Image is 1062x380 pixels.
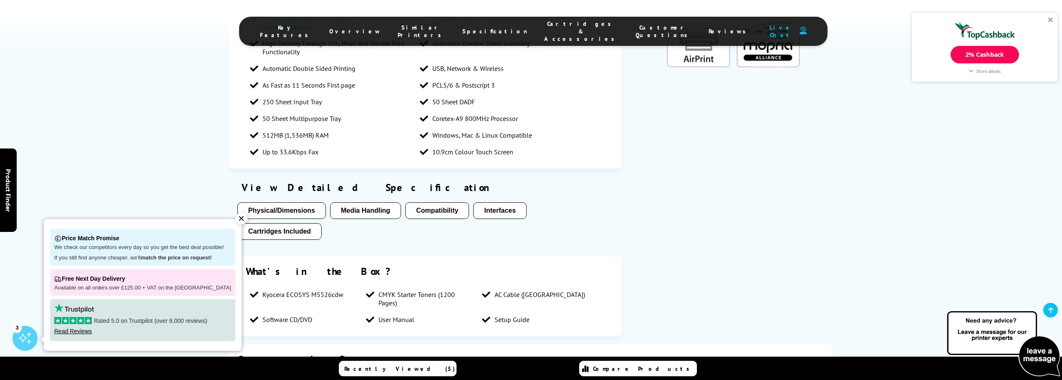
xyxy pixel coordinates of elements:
[767,24,795,39] span: Live Chat
[54,303,94,313] img: trustpilot rating
[945,310,1062,378] img: Open Live Chat window
[473,202,527,219] button: Interfaces
[54,254,231,262] p: If you still find anyone cheaper, we'll
[54,273,231,284] p: Free Next Day Delivery
[432,131,532,139] span: Windows, Mac & Linux Compatible
[494,290,585,299] span: AC Cable ([GEOGRAPHIC_DATA])
[237,353,825,366] div: Compare the Range
[398,24,446,39] span: Similar Printers
[432,81,495,89] span: PCL5/6 & Postscript 3
[13,323,22,332] div: 3
[141,254,212,261] strong: match the price on request!
[246,265,605,278] div: What's in the Box?
[494,315,530,324] span: Setup Guide
[329,28,381,35] span: Overview
[405,202,469,219] button: Compatibility
[262,315,312,324] span: Software CD/DVD
[432,148,513,156] span: 10.9cm Colour Touch Screen
[462,28,527,35] span: Specification
[800,27,807,35] img: user-headset-duotone.svg
[237,202,326,219] button: Physical/Dimensions
[237,223,322,240] button: Cartridges Included
[579,361,697,376] a: Compare Products
[262,114,341,123] span: 50 Sheet Multipurpose Tray
[262,290,343,299] span: Kyocera ECOSYS M5526cdw
[636,24,692,39] span: Customer Questions
[262,148,318,156] span: Up to 33.6Kbps Fax
[432,64,504,73] span: USB, Network & Wireless
[262,81,355,89] span: As Fast as 11 Seconds First page
[260,24,313,39] span: Key Features
[339,361,457,376] a: Recently Viewed (5)
[737,60,800,69] a: KeyFeatureModal324
[378,290,474,307] span: CMYK Starter Toners (1200 Pages)
[54,317,92,324] img: stars-5.svg
[544,20,619,43] span: Cartridges & Accessories
[709,28,750,35] span: Reviews
[344,365,455,372] span: Recently Viewed (5)
[262,131,329,139] span: 512MB (1,536MB) RAM
[54,244,231,251] p: We check our competitors every day so you get the best deal possible!
[432,98,475,106] span: 50 Sheet DADF
[432,114,518,123] span: Coretex-A9 800MHz Processor
[378,315,414,324] span: User Manual
[54,284,231,292] p: Available on all orders over £125.00 + VAT on the [GEOGRAPHIC_DATA]
[593,365,694,372] span: Compare Products
[4,169,13,211] span: Product Finder
[54,328,92,335] a: Read Reviews
[54,233,231,244] p: Price Match Promise
[54,317,231,325] p: Rated 5.0 on Trustpilot (over 8,000 reviews)
[236,213,247,224] div: ✕
[262,98,322,106] span: 250 Sheet Input Tray
[330,202,401,219] button: Media Handling
[667,60,730,69] a: KeyFeatureModal85
[237,181,613,194] div: View Detailed Specification
[262,64,356,73] span: Automatic Double Sided Printing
